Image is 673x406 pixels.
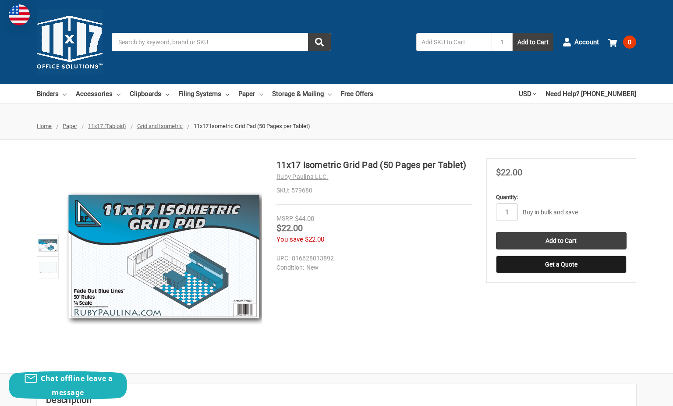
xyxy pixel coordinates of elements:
[523,209,578,216] a: Buy in bulk and save
[574,37,599,47] span: Account
[238,84,263,103] a: Paper
[276,158,472,171] h1: 11x17 Isometric Grid Pad (50 Pages per Tablet)
[276,254,290,263] dt: UPC:
[272,84,332,103] a: Storage & Mailing
[66,158,262,355] img: 11x17 Isometric Grid Pad (50 Pages per Tablet)
[63,123,77,129] a: Paper
[37,123,52,129] a: Home
[276,254,468,263] dd: 816628013892
[563,31,599,53] a: Account
[513,33,553,51] button: Add to Cart
[608,31,636,53] a: 0
[178,84,229,103] a: Filing Systems
[295,215,314,223] span: $44.00
[76,84,120,103] a: Accessories
[41,374,113,397] span: Chat offline leave a message
[37,9,103,75] img: 11x17.com
[276,223,303,233] span: $22.00
[276,186,472,195] dd: 579680
[137,123,183,129] a: Grid and Isometric
[194,123,310,129] span: 11x17 Isometric Grid Pad (50 Pages per Tablet)
[9,371,127,399] button: Chat offline leave a message
[276,214,293,223] div: MSRP
[496,193,627,202] label: Quantity:
[496,256,627,273] button: Get a Quote
[276,263,468,272] dd: New
[545,84,636,103] a: Need Help? [PHONE_NUMBER]
[9,4,30,25] img: duty and tax information for United States
[496,167,522,178] span: $22.00
[341,84,373,103] a: Free Offers
[276,173,328,180] a: Ruby Paulina LLC.
[416,33,492,51] input: Add SKU to Cart
[305,235,324,243] span: $22.00
[519,84,536,103] a: USD
[276,235,303,243] span: You save
[276,263,304,272] dt: Condition:
[38,258,57,277] img: 11x17 Isometric Grid Pad (50 Pages per Tablet)
[88,123,126,129] a: 11x17 (Tabloid)
[623,36,636,49] span: 0
[38,236,57,255] img: 11x17 Isometric Grid Pad (50 Pages per Tablet)
[112,33,331,51] input: Search by keyword, brand or SKU
[496,232,627,249] input: Add to Cart
[130,84,169,103] a: Clipboards
[276,186,289,195] dt: SKU:
[37,84,67,103] a: Binders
